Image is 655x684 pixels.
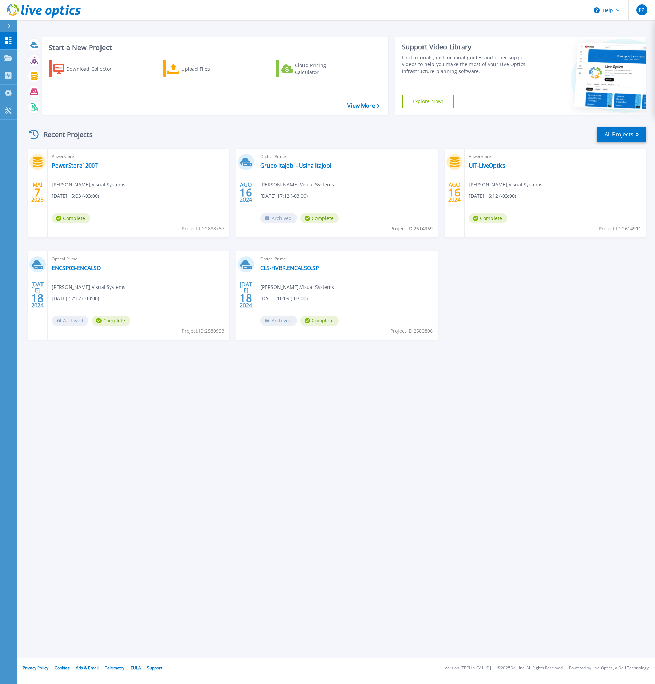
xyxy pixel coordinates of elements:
span: Optical Prime [52,255,225,263]
span: [PERSON_NAME] , Visual Systems [52,181,126,188]
span: [PERSON_NAME] , Visual Systems [260,283,334,291]
div: Support Video Library [402,42,530,51]
a: Privacy Policy [23,665,48,671]
div: Upload Files [181,62,236,76]
li: Version: [TECHNICAL_ID] [445,666,491,670]
a: View More [347,102,379,109]
span: Complete [469,213,507,223]
a: Telemetry [105,665,124,671]
a: Cookies [55,665,70,671]
div: Download Collector [66,62,121,76]
span: Archived [260,316,297,326]
span: Optical Prime [260,255,434,263]
a: Download Collector [49,60,125,77]
span: Archived [260,213,297,223]
span: Project ID: 2888787 [182,225,224,232]
span: Project ID: 2614911 [599,225,641,232]
span: [DATE] 12:12 (-03:00) [52,295,99,302]
div: [DATE] 2024 [239,282,252,307]
span: [DATE] 15:03 (-03:00) [52,192,99,200]
div: MAI 2025 [31,180,44,205]
a: All Projects [597,127,646,142]
span: [PERSON_NAME] , Visual Systems [260,181,334,188]
div: Cloud Pricing Calculator [295,62,350,76]
a: Ads & Email [76,665,99,671]
div: [DATE] 2024 [31,282,44,307]
div: Recent Projects [26,126,102,143]
span: 7 [34,190,40,195]
span: 16 [448,190,461,195]
span: Project ID: 2614969 [390,225,433,232]
span: Complete [300,213,339,223]
a: Grupo Itajobi - Usina Itajobi [260,162,331,169]
span: Optical Prime [260,153,434,160]
span: [DATE] 16:12 (-03:00) [469,192,516,200]
div: AGO 2024 [239,180,252,205]
span: 18 [240,295,252,301]
div: AGO 2024 [448,180,461,205]
span: [DATE] 17:12 (-03:00) [260,192,308,200]
span: [DATE] 10:09 (-03:00) [260,295,308,302]
a: CLS-HVBR.ENCALSO.SP [260,265,319,271]
li: Powered by Live Optics, a Dell Technology [569,666,649,670]
div: Find tutorials, instructional guides and other support videos to help you make the most of your L... [402,54,530,75]
span: Project ID: 2580806 [390,327,433,335]
a: PowerStore1200T [52,162,98,169]
span: [PERSON_NAME] , Visual Systems [469,181,543,188]
span: Project ID: 2580993 [182,327,224,335]
span: [PERSON_NAME] , Visual Systems [52,283,126,291]
a: EULA [131,665,141,671]
a: Upload Files [163,60,239,77]
span: Archived [52,316,88,326]
span: FP [639,7,645,13]
span: 16 [240,190,252,195]
a: UIT-LiveOptics [469,162,505,169]
span: PowerStore [469,153,642,160]
a: Explore Now! [402,95,454,108]
span: Complete [300,316,339,326]
span: 18 [31,295,44,301]
span: Complete [92,316,130,326]
a: Support [147,665,162,671]
span: Complete [52,213,90,223]
a: Cloud Pricing Calculator [276,60,353,77]
span: PowerStore [52,153,225,160]
li: © 2025 Dell Inc. All Rights Reserved [497,666,563,670]
h3: Start a New Project [49,44,379,51]
a: ENCSP03-ENCALSO [52,265,101,271]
